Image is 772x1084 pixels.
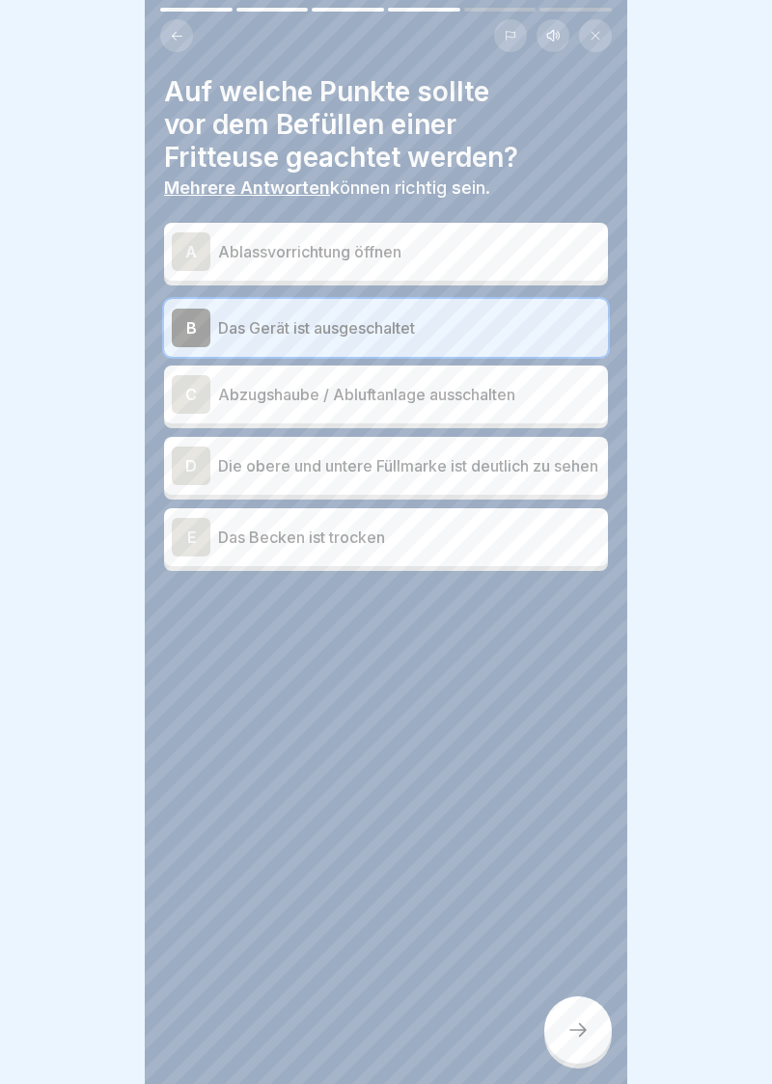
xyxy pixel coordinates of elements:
[164,177,330,198] b: Mehrere Antworten
[218,316,600,339] p: Das Gerät ist ausgeschaltet
[218,454,600,477] p: Die obere und untere Füllmarke ist deutlich zu sehen
[172,375,210,414] div: C
[218,526,600,549] p: Das Becken ist trocken
[172,309,210,347] div: B
[164,177,608,199] p: können richtig sein.
[218,383,600,406] p: Abzugshaube / Abluftanlage ausschalten
[172,518,210,556] div: E
[218,240,600,263] p: Ablassvorrichtung öffnen
[172,447,210,485] div: D
[172,232,210,271] div: A
[164,75,608,174] h4: Auf welche Punkte sollte vor dem Befüllen einer Fritteuse geachtet werden?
